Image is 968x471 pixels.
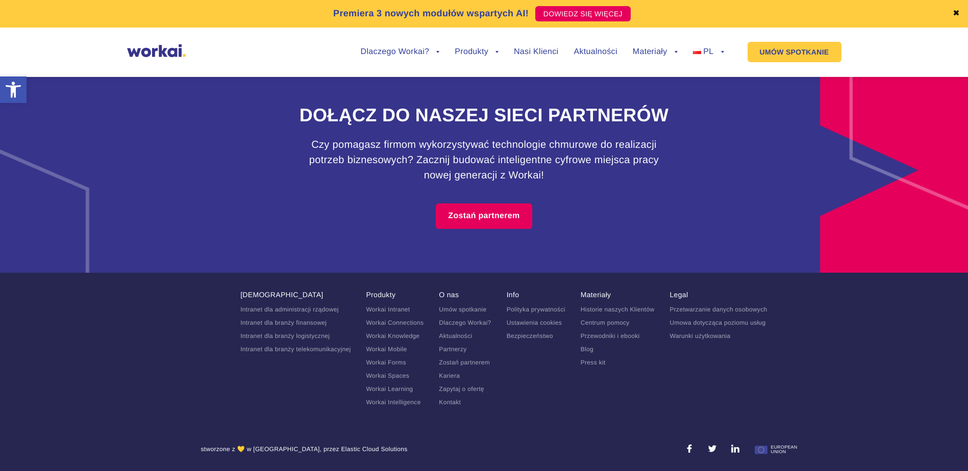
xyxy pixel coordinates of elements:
[366,306,410,313] a: Workai Intranet
[581,332,640,339] a: Przewodniki i ebooki
[240,332,330,339] a: Intranet dla branży logistycznej
[439,291,459,299] a: O nas
[201,444,408,458] div: stworzone z 💛 w [GEOGRAPHIC_DATA], przez Elastic Cloud Solutions
[574,48,617,56] a: Aktualności
[366,399,420,406] a: Workai Intelligence
[439,306,486,313] a: Umów spotkanie
[439,346,466,353] a: Partnerzy
[333,7,529,20] p: Premiera 3 nowych modułów wspartych AI!
[507,319,562,326] a: Ustawienia cookies
[436,203,532,229] a: Zostań partnerem
[669,332,730,339] a: Warunki użytkowania
[366,346,407,353] a: Workai Mobile
[5,383,281,466] iframe: Popup CTA
[507,306,565,313] a: Polityka prywatności
[581,346,593,353] a: Blog
[366,291,395,299] a: Produkty
[439,332,472,339] a: Aktualności
[361,48,440,56] a: Dlaczego Workai?
[366,359,406,366] a: Workai Forms
[439,399,461,406] a: Kontakt
[366,385,413,392] a: Workai Learning
[748,42,841,62] a: UMÓW SPOTKANIE
[240,319,327,326] a: Intranet dla branży finansowej
[240,291,323,299] a: [DEMOGRAPHIC_DATA]
[240,306,339,313] a: Intranet dla administracji rządowej
[581,291,611,299] a: Materiały
[366,372,409,379] a: Workai Spaces
[514,48,558,56] a: Nasi Klienci
[201,103,767,128] h2: Dołącz do naszej sieci partnerów
[366,319,424,326] a: Workai Connections
[633,48,678,56] a: Materiały
[240,346,351,353] a: Intranet dla branży telekomunikacyjnej
[581,319,630,326] a: Centrum pomocy
[439,372,460,379] a: Kariera
[366,332,419,339] a: Workai Knowledge
[669,306,767,313] a: Przetwarzanie danych osobowych
[306,137,663,183] h3: Czy pomagasz firmom wykorzystywać technologie chmurowe do realizacji potrzeb biznesowych? Zacznij...
[439,319,491,326] a: Dlaczego Workai?
[669,319,765,326] a: Umowa dotycząca poziomu usług
[703,47,713,56] span: PL
[439,385,484,392] a: Zapytaj o ofertę
[439,359,490,366] a: Zostań partnerem
[507,291,519,299] a: Info
[455,48,499,56] a: Produkty
[953,10,960,18] a: ✖
[507,332,553,339] a: Bezpieczeństwo
[535,6,631,21] a: DOWIEDZ SIĘ WIĘCEJ
[669,291,688,299] a: Legal
[581,359,606,366] a: Press kit
[581,306,655,313] a: Historie naszych Klientów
